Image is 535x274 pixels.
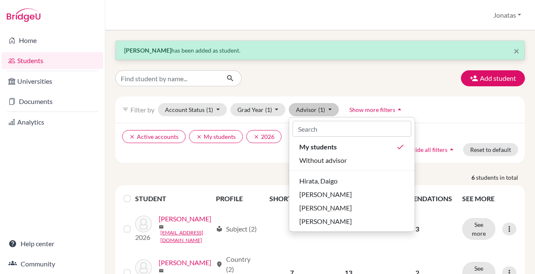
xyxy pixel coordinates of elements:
button: Hide all filtersarrow_drop_up [404,143,463,156]
span: Hirata, Daigo [299,176,338,186]
a: Documents [2,93,103,110]
strong: [PERSON_NAME] [124,47,171,54]
button: [PERSON_NAME] [289,188,415,201]
a: Analytics [2,114,103,130]
button: clear2026 [246,130,282,143]
span: × [514,45,519,57]
a: Students [2,52,103,69]
a: [PERSON_NAME] [159,258,211,268]
button: clearMy students [189,130,243,143]
a: Home [2,32,103,49]
span: Without advisor [299,155,347,165]
button: Grad Year(1) [230,103,286,116]
button: Add student [461,70,525,86]
i: clear [129,134,135,140]
a: Help center [2,235,103,252]
a: Universities [2,73,103,90]
button: See more [462,218,495,240]
div: Advisor(1) [289,117,415,232]
span: [PERSON_NAME] [299,216,352,226]
td: 0 [264,209,319,249]
th: STUDENT [135,189,211,209]
i: arrow_drop_up [395,105,404,114]
button: [PERSON_NAME] [289,215,415,228]
th: SHORTLISTED [264,189,319,209]
i: arrow_drop_up [447,145,456,154]
a: Community [2,255,103,272]
p: 2026 [135,232,152,242]
button: Advisor(1) [289,103,339,116]
strong: 6 [471,173,476,182]
button: Jonatas [490,7,525,23]
i: done [396,143,405,151]
span: location_on [216,261,223,268]
button: Hirata, Daigo [289,174,415,188]
span: [PERSON_NAME] [299,189,352,200]
button: My studentsdone [289,140,415,154]
span: (1) [206,106,213,113]
button: clearActive accounts [122,130,186,143]
button: Show more filtersarrow_drop_up [342,103,411,116]
img: Ishibashi, Kyota [135,215,152,232]
th: PROFILE [211,189,264,209]
span: Hide all filters [411,146,447,153]
p: has been added as student. [124,46,516,55]
span: mail [159,224,164,229]
a: [PERSON_NAME] [159,214,211,224]
button: Account Status(1) [158,103,227,116]
input: Search [293,121,411,137]
button: Without advisor [289,154,415,167]
i: clear [253,134,259,140]
a: [EMAIL_ADDRESS][DOMAIN_NAME] [160,229,212,244]
span: Show more filters [349,106,395,113]
span: (1) [265,106,272,113]
i: clear [196,134,202,140]
span: local_library [216,226,223,232]
input: Find student by name... [115,70,220,86]
span: [PERSON_NAME] [299,203,352,213]
button: [PERSON_NAME] [289,201,415,215]
th: SEE MORE [457,189,522,209]
th: RECOMMENDATIONS [378,189,457,209]
span: My students [299,142,337,152]
p: 3 [383,224,452,234]
span: students in total [476,173,525,182]
button: Reset to default [463,143,518,156]
i: filter_list [122,106,129,113]
span: (1) [318,106,325,113]
div: Subject (2) [216,224,257,234]
span: Filter by [130,106,154,114]
span: mail [159,268,164,273]
img: Bridge-U [7,8,40,22]
button: Close [514,46,519,56]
